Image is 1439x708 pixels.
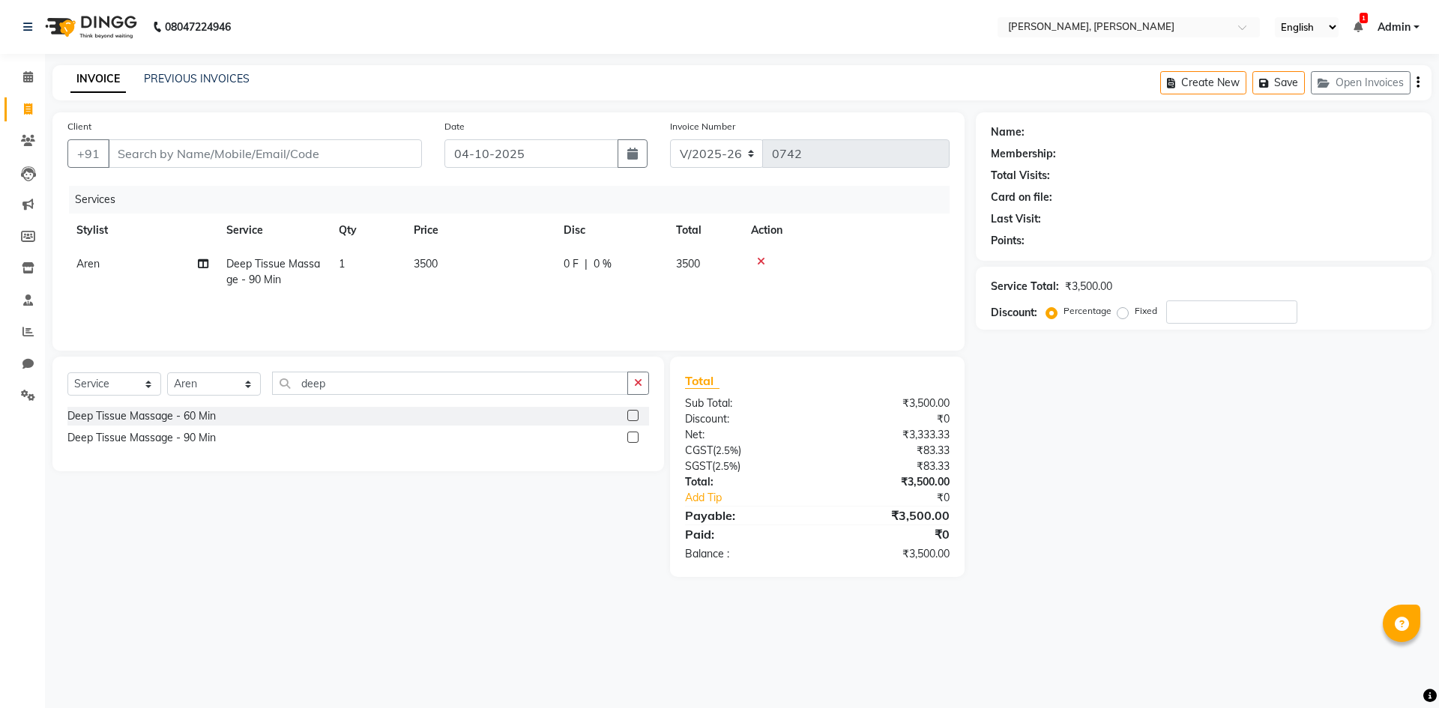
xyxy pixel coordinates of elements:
[991,305,1037,321] div: Discount:
[674,546,817,562] div: Balance :
[667,214,742,247] th: Total
[991,146,1056,162] div: Membership:
[76,257,100,270] span: Aren
[715,460,737,472] span: 2.5%
[674,474,817,490] div: Total:
[272,372,628,395] input: Search or Scan
[685,459,712,473] span: SGST
[670,120,735,133] label: Invoice Number
[817,525,960,543] div: ₹0
[555,214,667,247] th: Disc
[817,546,960,562] div: ₹3,500.00
[817,396,960,411] div: ₹3,500.00
[226,257,320,286] span: Deep Tissue Massage - 90 Min
[674,411,817,427] div: Discount:
[991,168,1050,184] div: Total Visits:
[67,139,109,168] button: +91
[1360,13,1368,23] span: 1
[991,233,1025,249] div: Points:
[685,373,719,389] span: Total
[674,459,817,474] div: ( )
[414,257,438,270] span: 3500
[991,211,1041,227] div: Last Visit:
[1378,19,1411,35] span: Admin
[67,408,216,424] div: Deep Tissue Massage - 60 Min
[444,120,465,133] label: Date
[991,279,1059,294] div: Service Total:
[67,430,216,446] div: Deep Tissue Massage - 90 Min
[165,6,231,48] b: 08047224946
[817,411,960,427] div: ₹0
[67,214,217,247] th: Stylist
[585,256,588,272] span: |
[817,506,960,524] div: ₹3,500.00
[991,190,1052,205] div: Card on file:
[1252,71,1305,94] button: Save
[144,72,250,85] a: PREVIOUS INVOICES
[1160,71,1246,94] button: Create New
[1065,279,1112,294] div: ₹3,500.00
[674,396,817,411] div: Sub Total:
[817,427,960,443] div: ₹3,333.33
[339,257,345,270] span: 1
[67,120,91,133] label: Client
[70,66,126,93] a: INVOICE
[1376,648,1424,693] iframe: chat widget
[716,444,738,456] span: 2.5%
[1064,304,1111,318] label: Percentage
[1354,20,1363,34] a: 1
[676,257,700,270] span: 3500
[674,443,817,459] div: ( )
[674,427,817,443] div: Net:
[1135,304,1157,318] label: Fixed
[817,459,960,474] div: ₹83.33
[817,474,960,490] div: ₹3,500.00
[674,490,841,506] a: Add Tip
[405,214,555,247] th: Price
[69,186,961,214] div: Services
[685,444,713,457] span: CGST
[674,525,817,543] div: Paid:
[1311,71,1411,94] button: Open Invoices
[564,256,579,272] span: 0 F
[841,490,960,506] div: ₹0
[674,506,817,524] div: Payable:
[108,139,422,168] input: Search by Name/Mobile/Email/Code
[38,6,141,48] img: logo
[594,256,612,272] span: 0 %
[817,443,960,459] div: ₹83.33
[330,214,405,247] th: Qty
[991,124,1025,140] div: Name:
[217,214,330,247] th: Service
[742,214,950,247] th: Action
